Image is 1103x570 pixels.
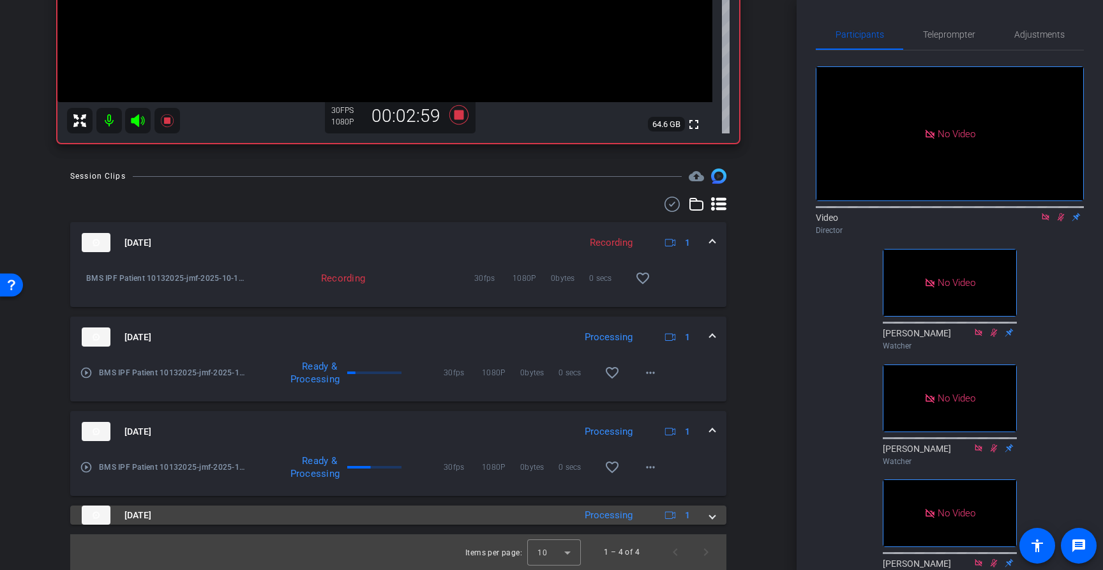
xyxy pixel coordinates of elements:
mat-expansion-panel-header: thumb-nail[DATE]Processing1 [70,506,726,525]
mat-icon: play_circle_outline [80,461,93,474]
span: 30fps [474,272,513,285]
mat-icon: fullscreen [686,117,702,132]
div: Recording [245,272,371,285]
span: [DATE] [124,425,151,439]
mat-icon: accessibility [1030,538,1045,553]
mat-expansion-panel-header: thumb-nail[DATE]Processing1 [70,317,726,357]
div: 1080P [331,117,363,127]
span: 1 [685,509,690,522]
span: 1 [685,425,690,439]
mat-icon: more_horiz [643,365,658,380]
span: 1080P [482,366,520,379]
div: thumb-nail[DATE]Recording1 [70,263,726,307]
mat-icon: favorite_border [604,460,620,475]
div: 30 [331,105,363,116]
div: [PERSON_NAME] [883,442,1017,467]
img: Session clips [711,169,726,184]
mat-icon: play_circle_outline [80,366,93,379]
div: Processing [578,508,639,523]
span: 0bytes [551,272,589,285]
span: 0 secs [589,272,627,285]
img: thumb-nail [82,506,110,525]
span: 1080P [482,461,520,474]
span: Teleprompter [923,30,975,39]
span: 30fps [444,461,482,474]
span: [DATE] [124,331,151,344]
span: 1 [685,331,690,344]
div: Processing [578,330,639,345]
span: 0 secs [559,366,597,379]
div: Ready & Processing [284,454,343,480]
div: Ready & Processing [284,360,343,386]
div: 00:02:59 [363,105,449,127]
div: thumb-nail[DATE]Processing1 [70,357,726,401]
span: Participants [836,30,884,39]
span: 0bytes [520,366,559,379]
span: No Video [938,277,975,289]
img: thumb-nail [82,327,110,347]
span: 0 secs [559,461,597,474]
div: Items per page: [465,546,522,559]
span: BMS IPF Patient 10132025-jmf-2025-10-13-11-32-48-820-0 [86,272,245,285]
span: 64.6 GB [648,117,685,132]
span: [DATE] [124,236,151,250]
span: FPS [340,106,354,115]
div: Video [816,211,1084,236]
span: BMS IPF Patient 10132025-jmf-2025-10-13-11-24-44-810-0 [99,366,245,379]
div: 1 – 4 of 4 [604,546,640,559]
span: Adjustments [1014,30,1065,39]
div: thumb-nail[DATE]Processing1 [70,452,726,496]
span: Destinations for your clips [689,169,704,184]
div: Director [816,225,1084,236]
img: thumb-nail [82,422,110,441]
button: Next page [691,537,721,567]
mat-icon: cloud_upload [689,169,704,184]
span: No Video [938,507,975,519]
div: Recording [583,236,639,250]
div: [PERSON_NAME] [883,327,1017,352]
span: [DATE] [124,509,151,522]
div: Watcher [883,340,1017,352]
span: No Video [938,392,975,403]
mat-icon: favorite_border [604,365,620,380]
mat-expansion-panel-header: thumb-nail[DATE]Recording1 [70,222,726,263]
span: 0bytes [520,461,559,474]
mat-expansion-panel-header: thumb-nail[DATE]Processing1 [70,411,726,452]
img: thumb-nail [82,233,110,252]
span: 1 [685,236,690,250]
span: BMS IPF Patient 10132025-jmf-2025-10-13-11-17-02-234-0 [99,461,245,474]
div: Session Clips [70,170,126,183]
div: Processing [578,424,639,439]
mat-icon: more_horiz [643,460,658,475]
span: No Video [938,128,975,139]
mat-icon: message [1071,538,1086,553]
span: 30fps [444,366,482,379]
span: 1080P [513,272,551,285]
button: Previous page [660,537,691,567]
mat-icon: favorite_border [635,271,650,286]
div: Watcher [883,456,1017,467]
